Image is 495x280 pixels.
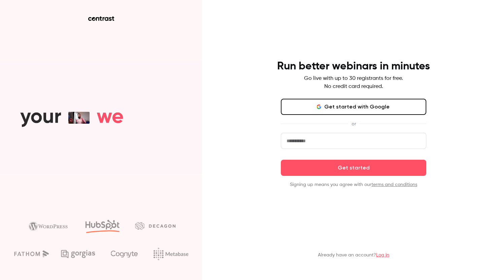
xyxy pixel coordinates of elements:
p: Signing up means you agree with our [281,181,426,188]
img: decagon [135,222,175,229]
span: or [348,120,359,127]
p: Go live with up to 30 registrants for free. No credit card required. [304,74,403,91]
button: Get started [281,160,426,176]
p: Already have an account? [318,252,389,258]
h4: Run better webinars in minutes [277,60,430,73]
a: Log in [376,253,389,257]
button: Get started with Google [281,99,426,115]
a: terms and conditions [371,182,417,187]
